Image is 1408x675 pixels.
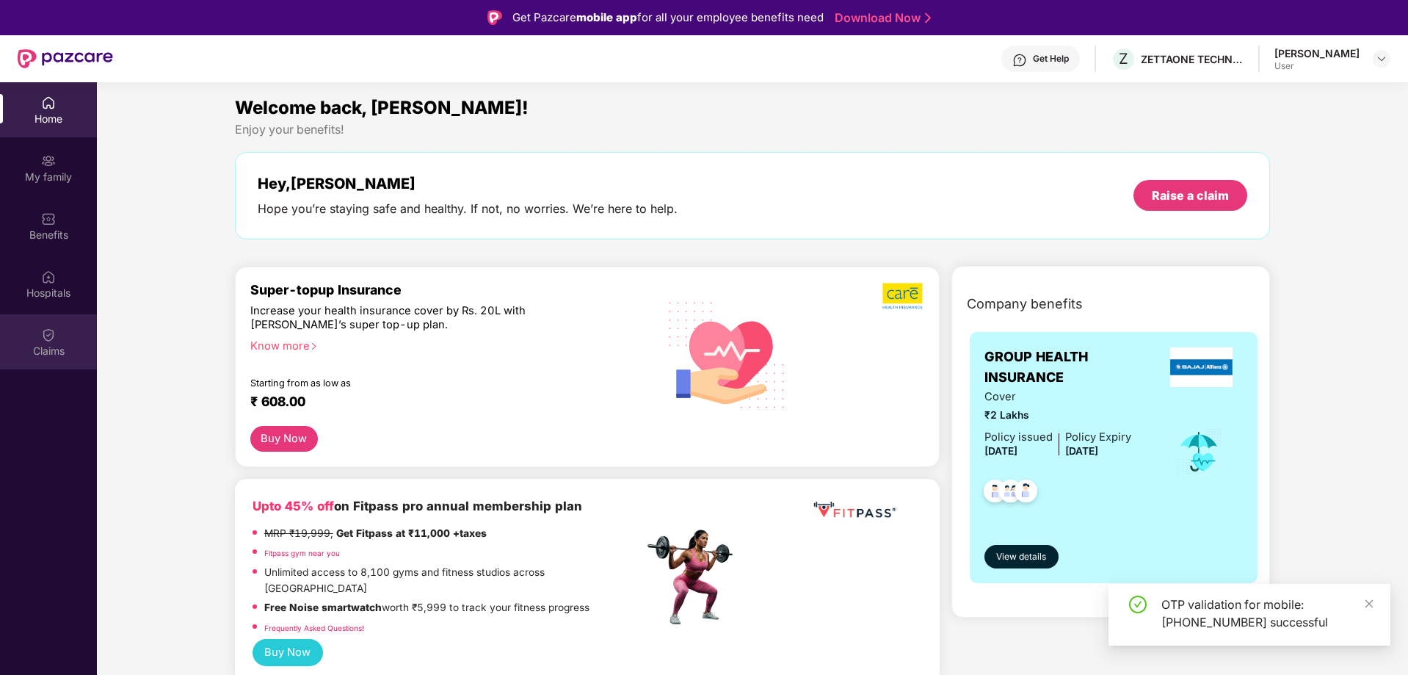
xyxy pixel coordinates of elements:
[984,347,1160,389] span: GROUP HEALTH INSURANCE
[336,527,487,539] strong: Get Fitpass at ₹11,000 +taxes
[41,95,56,110] img: svg+xml;base64,PHN2ZyBpZD0iSG9tZSIgeG1sbnM9Imh0dHA6Ly93d3cudzMub3JnLzIwMDAvc3ZnIiB3aWR0aD0iMjAiIG...
[41,154,56,168] img: svg+xml;base64,PHN2ZyB3aWR0aD0iMjAiIGhlaWdodD0iMjAiIHZpZXdCb3g9IjAgMCAyMCAyMCIgZmlsbD0ibm9uZSIgeG...
[996,550,1046,564] span: View details
[1175,427,1223,476] img: icon
[882,282,924,310] img: b5dec4f62d2307b9de63beb79f102df3.png
[250,282,644,297] div: Super-topup Insurance
[18,49,113,68] img: New Pazcare Logo
[41,270,56,284] img: svg+xml;base64,PHN2ZyBpZD0iSG9zcGl0YWxzIiB4bWxucz0iaHR0cDovL3d3dy53My5vcmcvMjAwMC9zdmciIHdpZHRoPS...
[512,9,824,26] div: Get Pazcare for all your employee benefits need
[250,426,318,452] button: Buy Now
[576,10,637,24] strong: mobile app
[967,294,1083,314] span: Company benefits
[250,339,635,350] div: Know more
[310,342,318,350] span: right
[264,624,364,632] a: Frequently Asked Questions!
[264,527,333,539] del: MRP ₹19,999,
[264,549,340,557] a: Fitpass gym near you
[984,408,1131,424] span: ₹2 Lakhs
[993,475,1028,511] img: svg+xml;base64,PHN2ZyB4bWxucz0iaHR0cDovL3d3dy53My5vcmcvMjAwMC9zdmciIHdpZHRoPSI0OC45MTUiIGhlaWdodD...
[258,175,678,192] div: Hey, [PERSON_NAME]
[487,10,502,25] img: Logo
[253,499,582,513] b: on Fitpass pro annual membership plan
[41,212,56,226] img: svg+xml;base64,PHN2ZyBpZD0iQmVuZWZpdHMiIHhtbG5zPSJodHRwOi8vd3d3LnczLm9yZy8yMDAwL3N2ZyIgd2lkdGg9Ij...
[643,526,746,629] img: fpp.png
[984,389,1131,405] span: Cover
[1152,187,1229,203] div: Raise a claim
[250,304,580,333] div: Increase your health insurance cover by Rs. 20L with [PERSON_NAME]’s super top-up plan.
[925,10,931,26] img: Stroke
[264,600,589,616] p: worth ₹5,999 to track your fitness progress
[1065,429,1131,446] div: Policy Expiry
[1012,53,1027,68] img: svg+xml;base64,PHN2ZyBpZD0iSGVscC0zMngzMiIgeG1sbnM9Imh0dHA6Ly93d3cudzMub3JnLzIwMDAvc3ZnIiB3aWR0aD...
[1008,475,1044,511] img: svg+xml;base64,PHN2ZyB4bWxucz0iaHR0cDovL3d3dy53My5vcmcvMjAwMC9zdmciIHdpZHRoPSI0OC45NDMiIGhlaWdodD...
[250,394,629,411] div: ₹ 608.00
[984,545,1059,568] button: View details
[1274,60,1360,72] div: User
[1119,50,1128,68] span: Z
[1364,599,1374,609] span: close
[253,639,323,666] button: Buy Now
[235,97,529,118] span: Welcome back, [PERSON_NAME]!
[264,565,643,596] p: Unlimited access to 8,100 gyms and fitness studios across [GEOGRAPHIC_DATA]
[1129,596,1147,613] span: check-circle
[1170,347,1233,387] img: insurerLogo
[810,497,899,524] img: fppp.png
[41,328,56,342] img: svg+xml;base64,PHN2ZyBpZD0iQ2xhaW0iIHhtbG5zPSJodHRwOi8vd3d3LnczLm9yZy8yMDAwL3N2ZyIgd2lkdGg9IjIwIi...
[253,499,334,513] b: Upto 45% off
[264,602,382,613] strong: Free Noise smartwatch
[984,445,1017,457] span: [DATE]
[235,122,1271,137] div: Enjoy your benefits!
[1065,445,1098,457] span: [DATE]
[1376,53,1387,65] img: svg+xml;base64,PHN2ZyBpZD0iRHJvcGRvd24tMzJ4MzIiIHhtbG5zPSJodHRwOi8vd3d3LnczLm9yZy8yMDAwL3N2ZyIgd2...
[1141,52,1244,66] div: ZETTAONE TECHNOLOGIES INDIA PRIVATE LIMITED
[984,429,1053,446] div: Policy issued
[258,201,678,217] div: Hope you’re staying safe and healthy. If not, no worries. We’re here to help.
[835,10,926,26] a: Download Now
[657,283,797,425] img: svg+xml;base64,PHN2ZyB4bWxucz0iaHR0cDovL3d3dy53My5vcmcvMjAwMC9zdmciIHhtbG5zOnhsaW5rPSJodHRwOi8vd3...
[977,475,1013,511] img: svg+xml;base64,PHN2ZyB4bWxucz0iaHR0cDovL3d3dy53My5vcmcvMjAwMC9zdmciIHdpZHRoPSI0OC45NDMiIGhlaWdodD...
[250,378,581,388] div: Starting from as low as
[1161,596,1373,631] div: OTP validation for mobile: [PHONE_NUMBER] successful
[1274,46,1360,60] div: [PERSON_NAME]
[1033,53,1069,65] div: Get Help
